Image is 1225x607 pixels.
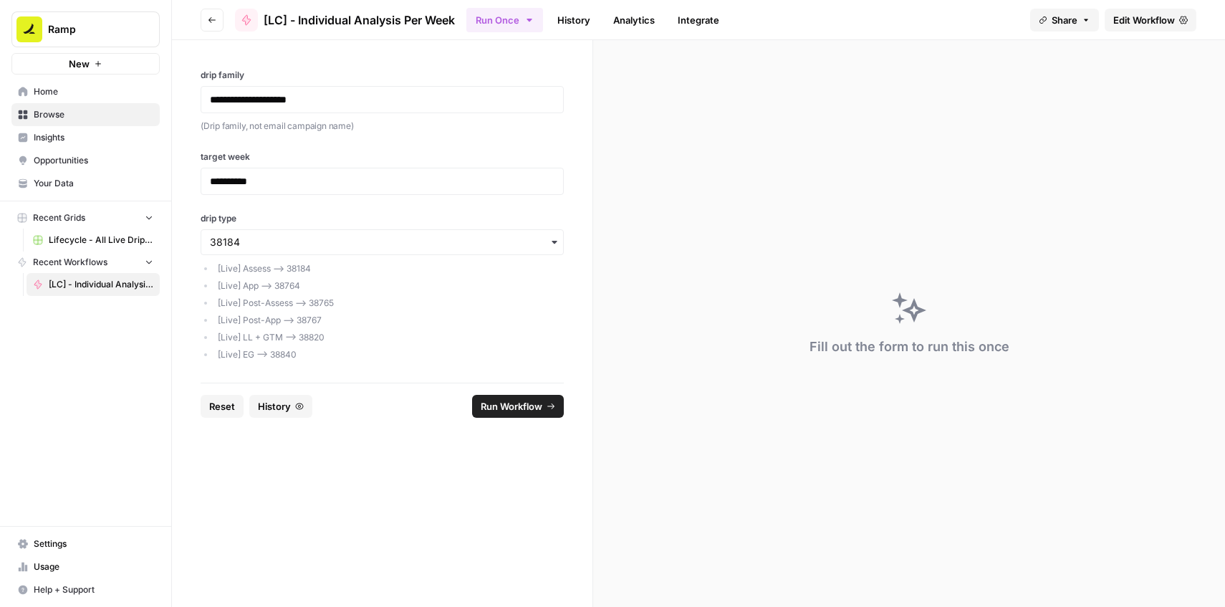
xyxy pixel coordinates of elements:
[16,16,42,42] img: Ramp Logo
[210,235,554,249] input: 38184
[11,172,160,195] a: Your Data
[481,399,542,414] span: Run Workflow
[34,154,153,167] span: Opportunities
[49,278,153,291] span: [LC] - Individual Analysis Per Week
[49,234,153,247] span: Lifecycle - All Live Drip Data
[201,119,564,133] p: (Drip family, not email campaign name)
[201,150,564,163] label: target week
[605,9,663,32] a: Analytics
[69,57,90,71] span: New
[11,252,160,273] button: Recent Workflows
[810,337,1009,357] div: Fill out the form to run this once
[201,212,564,225] label: drip type
[34,583,153,596] span: Help + Support
[201,395,244,418] button: Reset
[34,85,153,98] span: Home
[11,53,160,75] button: New
[27,273,160,296] a: [LC] - Individual Analysis Per Week
[209,399,235,414] span: Reset
[472,395,564,418] button: Run Workflow
[33,256,107,269] span: Recent Workflows
[215,314,565,327] li: [Live] Post-App —> 38767
[258,399,291,414] span: History
[11,103,160,126] a: Browse
[215,279,565,292] li: [Live] App —> 38764
[466,8,543,32] button: Run Once
[1105,9,1196,32] a: Edit Workflow
[34,108,153,121] span: Browse
[249,395,312,418] button: History
[11,207,160,229] button: Recent Grids
[48,22,135,37] span: Ramp
[11,555,160,578] a: Usage
[201,69,564,82] label: drip family
[235,9,455,32] a: [LC] - Individual Analysis Per Week
[34,177,153,190] span: Your Data
[11,578,160,601] button: Help + Support
[33,211,85,224] span: Recent Grids
[215,297,565,310] li: [Live] Post-Assess —> 38765
[34,560,153,573] span: Usage
[34,131,153,144] span: Insights
[11,126,160,149] a: Insights
[1113,13,1175,27] span: Edit Workflow
[669,9,728,32] a: Integrate
[1030,9,1099,32] button: Share
[1052,13,1077,27] span: Share
[215,262,565,275] li: [Live] Assess —> 38184
[11,532,160,555] a: Settings
[215,348,565,361] li: [Live] EG —> 38840
[27,229,160,252] a: Lifecycle - All Live Drip Data
[11,149,160,172] a: Opportunities
[215,331,565,344] li: [Live] LL + GTM —> 38820
[11,11,160,47] button: Workspace: Ramp
[11,80,160,103] a: Home
[264,11,455,29] span: [LC] - Individual Analysis Per Week
[549,9,599,32] a: History
[34,537,153,550] span: Settings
